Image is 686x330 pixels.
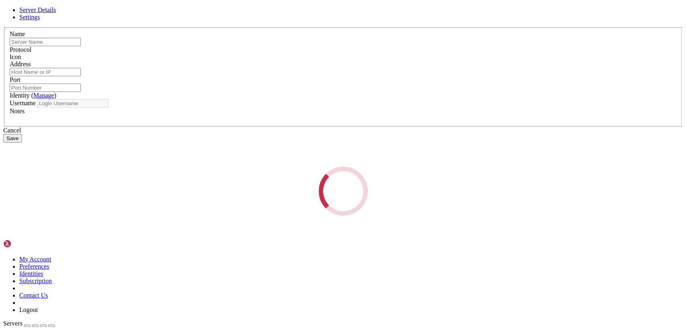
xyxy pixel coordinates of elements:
a: Identities [19,270,43,277]
img: Shellngn [3,240,49,248]
a: Server Details [19,6,56,13]
input: Login Username [37,99,109,108]
input: Host Name or IP [10,68,81,76]
label: Address [10,61,31,67]
label: Icon [10,53,21,60]
a: Preferences [19,263,49,270]
input: Server Name [10,38,81,46]
a: My Account [19,256,51,263]
a: Contact Us [19,292,48,299]
a: Servers [3,320,55,327]
a: Settings [19,14,40,20]
div: Cancel [3,127,683,134]
input: Port Number [10,84,81,92]
label: Username [10,100,36,106]
label: Identity [10,92,56,99]
a: Logout [19,306,38,313]
a: Manage [33,92,54,99]
span: Servers [3,320,23,327]
label: Port [10,76,20,83]
label: Protocol [10,46,31,53]
a: Subscription [19,277,52,284]
label: Name [10,31,25,37]
div: Loading... [319,167,368,216]
span: ( ) [31,92,56,99]
label: Notes [10,108,25,114]
button: Save [3,134,22,143]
